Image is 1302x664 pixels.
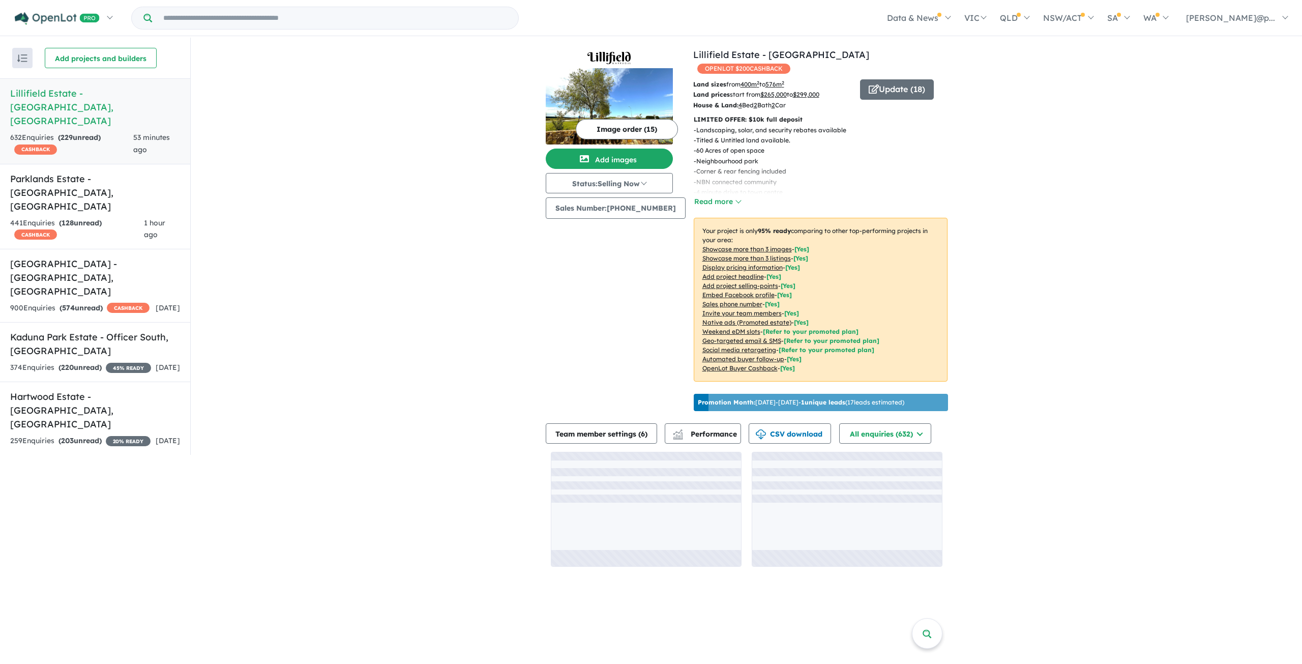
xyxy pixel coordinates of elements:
u: Invite your team members [702,309,782,317]
u: Showcase more than 3 images [702,245,792,253]
span: 128 [62,218,74,227]
span: Performance [674,429,737,439]
div: 632 Enquir ies [10,132,133,156]
span: to [787,91,819,98]
span: 20 % READY [106,436,151,446]
a: Lillifield Estate - [GEOGRAPHIC_DATA] [693,49,869,61]
u: Sales phone number [702,300,762,308]
button: Performance [665,423,741,444]
strong: ( unread) [58,363,102,372]
span: [PERSON_NAME]@p... [1186,13,1275,23]
h5: Hartwood Estate - [GEOGRAPHIC_DATA] , [GEOGRAPHIC_DATA] [10,390,180,431]
button: Team member settings (6) [546,423,657,444]
b: 95 % ready [758,227,791,235]
u: Native ads (Promoted estate) [702,319,791,326]
u: $ 299,000 [793,91,819,98]
strong: ( unread) [58,133,101,142]
img: line-chart.svg [673,429,682,435]
span: 1 hour ago [144,218,165,240]
h5: [GEOGRAPHIC_DATA] - [GEOGRAPHIC_DATA] , [GEOGRAPHIC_DATA] [10,257,180,298]
span: [ Yes ] [784,309,799,317]
sup: 2 [782,80,784,85]
span: 45 % READY [106,363,151,373]
div: 900 Enquir ies [10,302,150,314]
u: Social media retargeting [702,346,776,354]
div: 259 Enquir ies [10,435,151,447]
u: 576 m [765,80,784,88]
span: to [759,80,784,88]
img: Lillifield Estate - Warragul [546,68,673,145]
img: download icon [756,429,766,440]
button: Update (18) [860,79,934,100]
button: Add projects and builders [45,48,157,68]
p: start from [693,90,852,100]
span: [ Yes ] [781,282,795,290]
u: 2 [772,101,775,109]
span: [DATE] [156,436,180,445]
b: Promotion Month: [698,398,755,406]
u: Display pricing information [702,264,783,271]
span: [ Yes ] [777,291,792,299]
b: House & Land: [693,101,738,109]
button: All enquiries (632) [839,423,931,444]
div: 374 Enquir ies [10,362,151,374]
button: Status:Selling Now [546,173,673,193]
h5: Kaduna Park Estate - Officer South , [GEOGRAPHIC_DATA] [10,330,180,358]
span: [Yes] [787,355,802,363]
span: [ Yes ] [794,245,809,253]
span: 229 [61,133,73,142]
u: Geo-targeted email & SMS [702,337,781,344]
p: - 4 minute drive to town centre [694,187,956,197]
img: sort.svg [17,54,27,62]
div: 441 Enquir ies [10,217,144,242]
button: CSV download [749,423,831,444]
img: Openlot PRO Logo White [15,12,100,25]
span: 53 minutes ago [133,133,170,154]
input: Try estate name, suburb, builder or developer [154,7,516,29]
span: [DATE] [156,303,180,312]
button: Image order (15) [576,119,678,139]
span: [Refer to your promoted plan] [763,328,859,335]
u: $ 265,000 [760,91,787,98]
p: - Landscaping, solar, and security rebates available [694,125,956,135]
span: [DATE] [156,363,180,372]
img: bar-chart.svg [673,432,683,439]
p: [DATE] - [DATE] - ( 17 leads estimated) [698,398,904,407]
p: - Neighbourhood park [694,156,956,166]
u: 2 [754,101,757,109]
u: 4 [738,101,742,109]
p: Your project is only comparing to other top-performing projects in your area: - - - - - - - - - -... [694,218,948,382]
span: 203 [61,436,74,445]
p: - NBN connected community [694,177,956,187]
p: LIMITED OFFER: $10k full deposit [694,114,948,125]
span: CASHBACK [107,303,150,313]
button: Sales Number:[PHONE_NUMBER] [546,197,686,219]
span: [Yes] [780,364,795,372]
u: 400 m [741,80,759,88]
sup: 2 [757,80,759,85]
span: [Yes] [794,319,809,326]
h5: Lillifield Estate - [GEOGRAPHIC_DATA] , [GEOGRAPHIC_DATA] [10,86,180,128]
strong: ( unread) [60,303,103,312]
b: Land sizes [693,80,726,88]
strong: ( unread) [59,218,102,227]
b: Land prices [693,91,730,98]
span: CASHBACK [14,145,57,155]
span: 6 [641,429,645,439]
span: [Refer to your promoted plan] [779,346,874,354]
button: Add images [546,149,673,169]
u: Add project selling-points [702,282,778,290]
span: OPENLOT $ 200 CASHBACK [697,64,790,74]
strong: ( unread) [58,436,102,445]
span: [ Yes ] [766,273,781,280]
span: 574 [62,303,75,312]
p: - 60 Acres of open space [694,146,956,156]
span: 220 [61,363,74,372]
a: Lillifield Estate - Warragul LogoLillifield Estate - Warragul [546,48,673,145]
span: [Refer to your promoted plan] [784,337,879,344]
span: CASHBACK [14,229,57,240]
u: Embed Facebook profile [702,291,775,299]
img: Lillifield Estate - Warragul Logo [550,52,669,64]
h5: Parklands Estate - [GEOGRAPHIC_DATA] , [GEOGRAPHIC_DATA] [10,172,180,213]
span: [ Yes ] [793,254,808,262]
